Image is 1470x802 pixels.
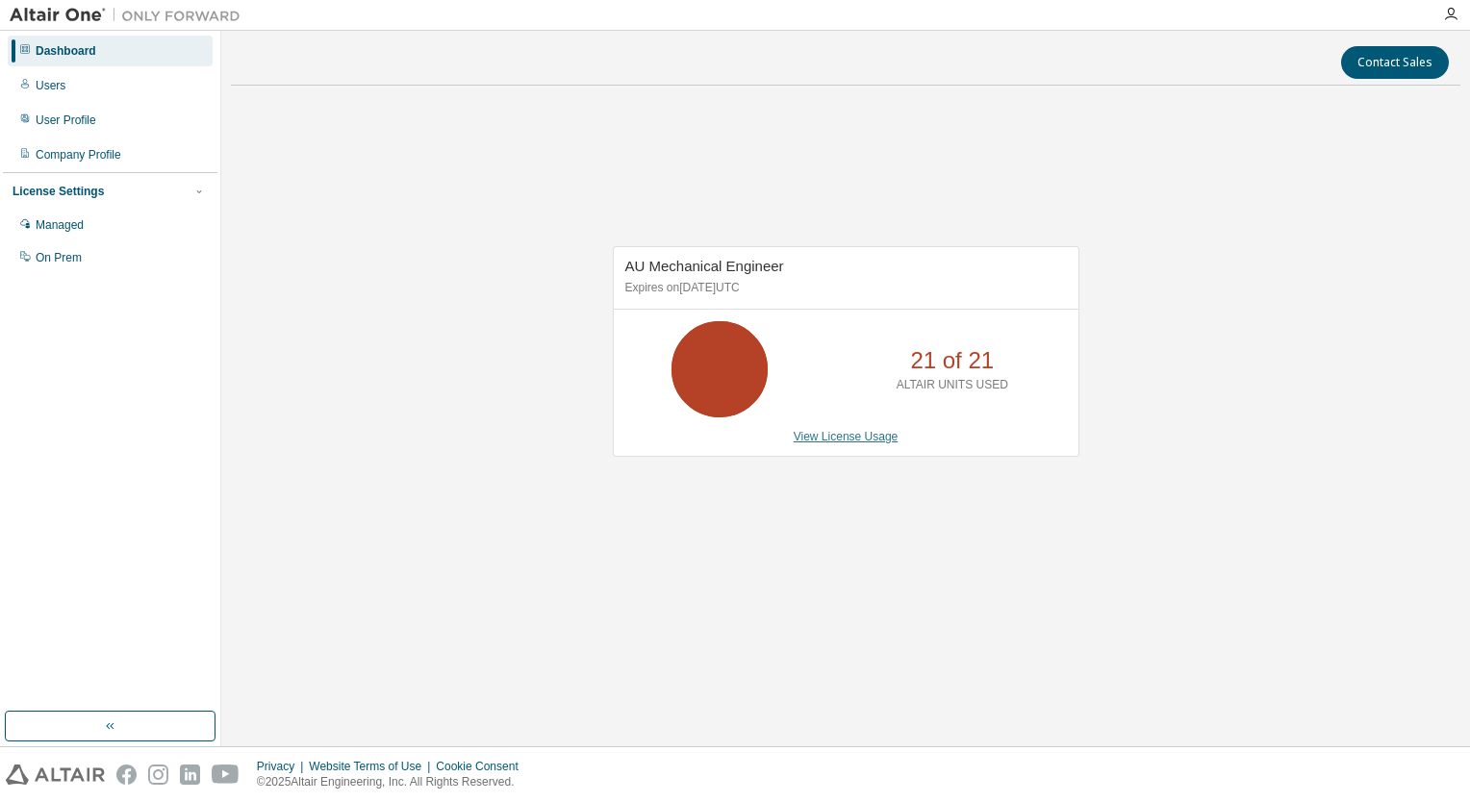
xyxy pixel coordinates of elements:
[257,759,309,774] div: Privacy
[148,764,168,785] img: instagram.svg
[625,258,784,274] span: AU Mechanical Engineer
[180,764,200,785] img: linkedin.svg
[36,147,121,163] div: Company Profile
[625,280,1062,296] p: Expires on [DATE] UTC
[212,764,240,785] img: youtube.svg
[6,764,105,785] img: altair_logo.svg
[36,217,84,233] div: Managed
[257,774,530,790] p: © 2025 Altair Engineering, Inc. All Rights Reserved.
[1341,46,1449,79] button: Contact Sales
[436,759,529,774] div: Cookie Consent
[309,759,436,774] div: Website Terms of Use
[13,184,104,199] div: License Settings
[36,43,96,59] div: Dashboard
[116,764,137,785] img: facebook.svg
[36,78,65,93] div: Users
[36,113,96,128] div: User Profile
[897,377,1008,393] p: ALTAIR UNITS USED
[794,430,899,443] a: View License Usage
[910,344,994,377] p: 21 of 21
[10,6,250,25] img: Altair One
[36,250,82,265] div: On Prem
